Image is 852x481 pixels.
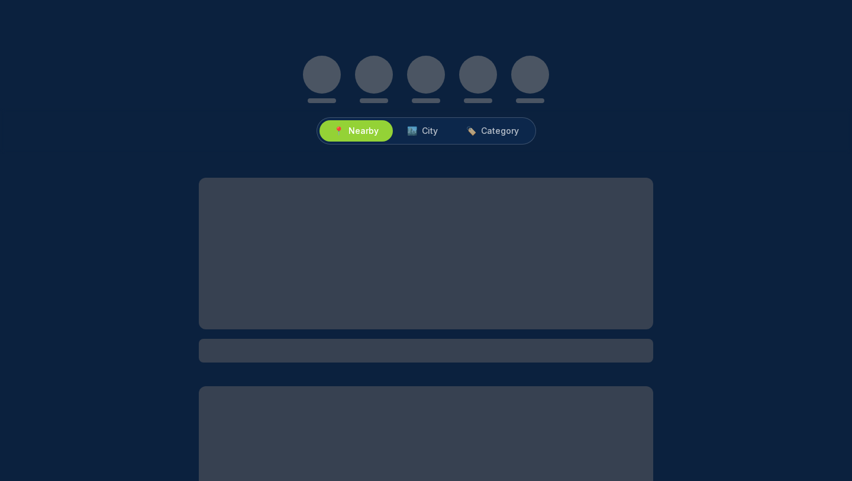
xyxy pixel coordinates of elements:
[466,125,476,137] span: 🏷️
[422,125,438,137] span: City
[407,125,417,137] span: 🏙️
[481,125,519,137] span: Category
[348,125,379,137] span: Nearby
[452,120,533,142] button: 🏷️Category
[334,125,344,137] span: 📍
[319,120,393,142] button: 📍Nearby
[393,120,452,142] button: 🏙️City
